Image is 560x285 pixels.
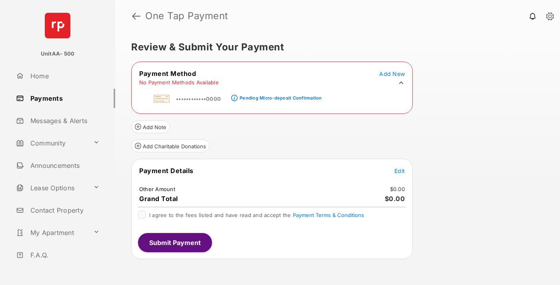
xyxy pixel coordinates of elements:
a: My Apartment [13,223,90,242]
strong: One Tap Payment [145,11,228,21]
span: Payment Method [139,70,196,78]
div: Pending Micro-deposit Confirmation [240,95,322,101]
button: Add New [379,70,405,78]
button: Edit [394,167,405,175]
a: Home [13,66,115,86]
a: Payments [13,89,115,108]
a: Lease Options [13,178,90,197]
a: Pending Micro-deposit Confirmation [238,89,322,102]
span: I agree to the fees listed and have read and accept the [149,212,364,218]
p: UnitAA- 500 [41,50,75,58]
a: Announcements [13,156,115,175]
button: I agree to the fees listed and have read and accept the [293,212,364,218]
a: F.A.Q. [13,245,115,265]
span: Add New [379,70,405,77]
h5: Review & Submit Your Payment [131,42,538,52]
button: Add Charitable Donations [131,140,210,152]
img: svg+xml;base64,PHN2ZyB4bWxucz0iaHR0cDovL3d3dy53My5vcmcvMjAwMC9zdmciIHdpZHRoPSI2NCIgaGVpZ2h0PSI2NC... [45,13,70,38]
span: ••••••••••••0000 [176,96,221,102]
span: $0.00 [385,195,405,203]
button: Submit Payment [138,233,212,252]
span: Payment Details [139,167,194,175]
button: Add Note [131,120,170,133]
a: Community [13,134,90,153]
span: Grand Total [139,195,178,203]
td: No Payment Methods Available [139,79,219,86]
a: Messages & Alerts [13,111,115,130]
td: Other Amount [139,185,176,193]
td: $0.00 [390,185,405,193]
span: Edit [394,167,405,174]
a: Contact Property [13,201,115,220]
